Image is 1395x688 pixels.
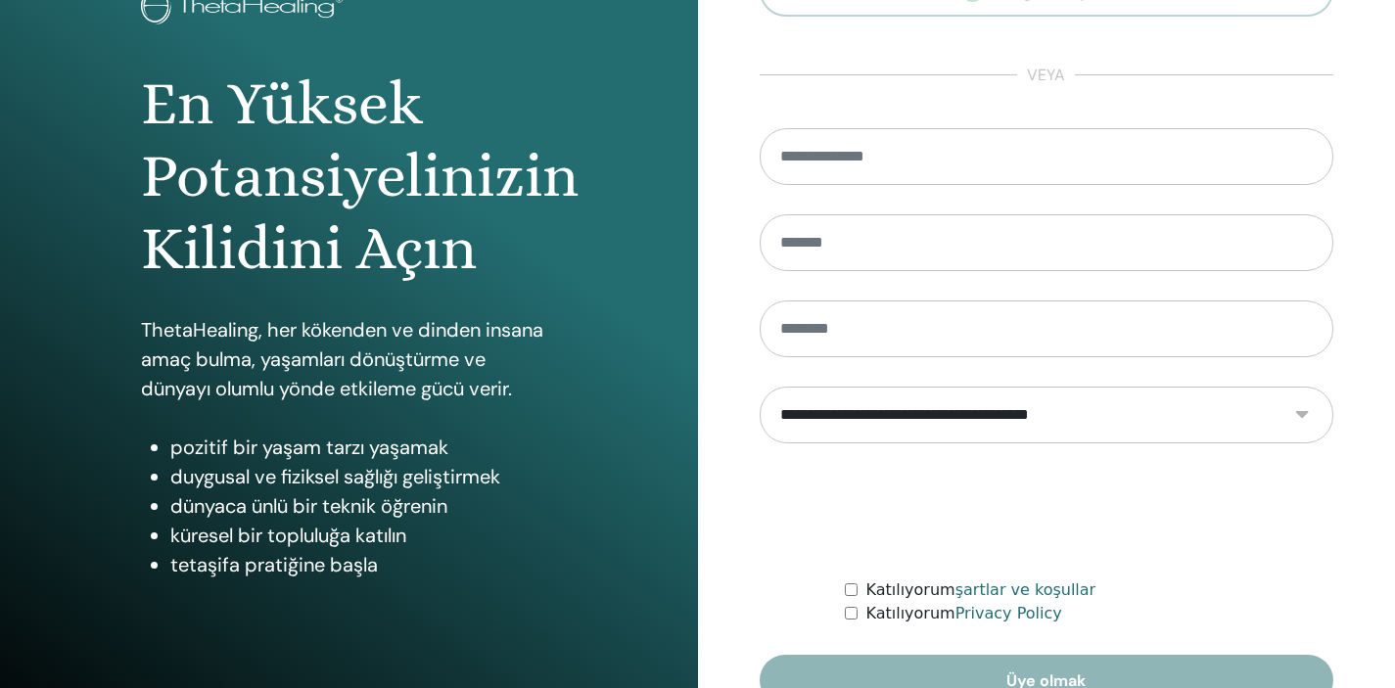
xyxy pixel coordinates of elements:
[865,602,1061,625] label: Katılıyorum
[170,521,557,550] li: küresel bir topluluğa katılın
[141,315,557,403] p: ThetaHealing, her kökenden ve dinden insana amaç bulma, yaşamları dönüştürme ve dünyayı olumlu yö...
[898,473,1195,549] iframe: reCAPTCHA
[170,462,557,491] li: duygusal ve fiziksel sağlığı geliştirmek
[170,433,557,462] li: pozitif bir yaşam tarzı yaşamak
[1017,64,1075,87] span: veya
[955,580,1096,599] a: şartlar ve koşullar
[170,491,557,521] li: dünyaca ünlü bir teknik öğrenin
[955,604,1062,622] a: Privacy Policy
[141,68,557,286] h1: En Yüksek Potansiyelinizin Kilidini Açın
[865,578,1095,602] label: Katılıyorum
[170,550,557,579] li: tetaşifa pratiğine başla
